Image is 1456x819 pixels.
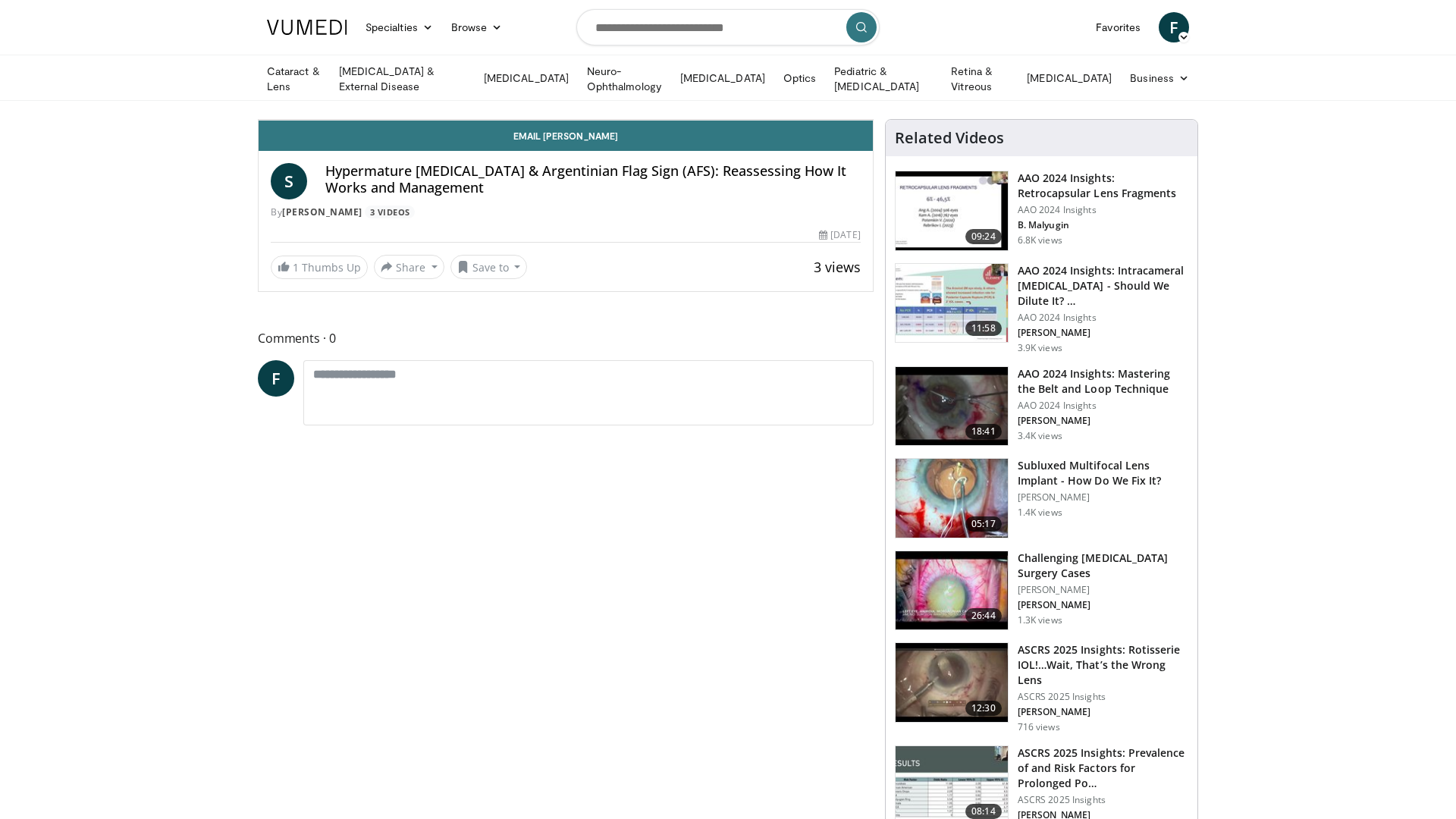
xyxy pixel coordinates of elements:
p: ASCRS 2025 Insights [1018,691,1188,703]
p: B. Malyugin [1018,219,1188,231]
p: [PERSON_NAME] [1018,327,1188,339]
a: 26:44 Challenging [MEDICAL_DATA] Surgery Cases [PERSON_NAME] [PERSON_NAME] 1.3K views [895,551,1188,631]
span: 12:30 [965,701,1002,716]
video-js: Video Player [259,120,873,121]
a: [MEDICAL_DATA] [475,63,578,93]
p: 1.3K views [1018,614,1062,626]
a: 12:30 ASCRS 2025 Insights: Rotisserie IOL!…Wait, That’s the Wrong Lens ASCRS 2025 Insights [PERSO... [895,642,1188,733]
h3: ASCRS 2025 Insights: Rotisserie IOL!…Wait, That’s the Wrong Lens [1018,642,1188,688]
a: [MEDICAL_DATA] [1018,63,1121,93]
a: 3 Videos [365,206,415,218]
a: Email [PERSON_NAME] [259,121,873,151]
p: ASCRS 2025 Insights [1018,794,1188,806]
p: [PERSON_NAME] [1018,584,1188,596]
img: 3fc25be6-574f-41c0-96b9-b0d00904b018.150x105_q85_crop-smart_upscale.jpg [896,459,1008,538]
a: [MEDICAL_DATA] & External Disease [330,64,475,94]
span: 3 views [814,258,861,276]
h3: Subluxed Multifocal Lens Implant - How Do We Fix It? [1018,458,1188,488]
input: Search topics, interventions [576,9,880,45]
a: 05:17 Subluxed Multifocal Lens Implant - How Do We Fix It? [PERSON_NAME] 1.4K views [895,458,1188,538]
a: Favorites [1087,12,1150,42]
span: 1 [293,260,299,275]
h4: Related Videos [895,129,1004,147]
a: 1 Thumbs Up [271,256,368,279]
a: S [271,163,307,199]
p: [PERSON_NAME] [1018,491,1188,504]
span: 26:44 [965,608,1002,623]
div: [DATE] [819,228,860,242]
span: Comments 0 [258,328,874,348]
p: AAO 2024 Insights [1018,204,1188,216]
a: Optics [774,63,825,93]
span: 18:41 [965,424,1002,439]
a: Pediatric & [MEDICAL_DATA] [825,64,942,94]
a: Retina & Vitreous [942,64,1018,94]
a: Browse [442,12,512,42]
p: AAO 2024 Insights [1018,312,1188,324]
p: 3.4K views [1018,430,1062,442]
a: 11:58 AAO 2024 Insights: Intracameral [MEDICAL_DATA] - Should We Dilute It? … AAO 2024 Insights [... [895,263,1188,354]
img: 5ae980af-743c-4d96-b653-dad8d2e81d53.150x105_q85_crop-smart_upscale.jpg [896,643,1008,722]
a: Neuro-Ophthalmology [578,64,671,94]
h3: AAO 2024 Insights: Mastering the Belt and Loop Technique [1018,366,1188,397]
span: 11:58 [965,321,1002,336]
p: 6.8K views [1018,234,1062,246]
span: 08:14 [965,804,1002,819]
span: 09:24 [965,229,1002,244]
p: [PERSON_NAME] [1018,706,1188,718]
p: [PERSON_NAME] [1018,415,1188,427]
button: Save to [450,255,528,279]
a: [PERSON_NAME] [282,206,362,218]
p: AAO 2024 Insights [1018,400,1188,412]
div: By [271,206,861,219]
a: F [258,360,294,397]
p: [PERSON_NAME] [1018,599,1188,611]
h3: AAO 2024 Insights: Retrocapsular Lens Fragments [1018,171,1188,201]
a: [MEDICAL_DATA] [671,63,774,93]
img: 22a3a3a3-03de-4b31-bd81-a17540334f4a.150x105_q85_crop-smart_upscale.jpg [896,367,1008,446]
a: 09:24 AAO 2024 Insights: Retrocapsular Lens Fragments AAO 2024 Insights B. Malyugin 6.8K views [895,171,1188,251]
h3: AAO 2024 Insights: Intracameral [MEDICAL_DATA] - Should We Dilute It? … [1018,263,1188,309]
a: Specialties [356,12,442,42]
a: 18:41 AAO 2024 Insights: Mastering the Belt and Loop Technique AAO 2024 Insights [PERSON_NAME] 3.... [895,366,1188,447]
h4: Hypermature [MEDICAL_DATA] & Argentinian Flag Sign (AFS): Reassessing How It Works and Management [325,163,861,196]
button: Share [374,255,444,279]
img: de733f49-b136-4bdc-9e00-4021288efeb7.150x105_q85_crop-smart_upscale.jpg [896,264,1008,343]
h3: ASCRS 2025 Insights: Prevalence of and Risk Factors for Prolonged Po… [1018,745,1188,791]
img: 01f52a5c-6a53-4eb2-8a1d-dad0d168ea80.150x105_q85_crop-smart_upscale.jpg [896,171,1008,250]
a: Cataract & Lens [258,64,330,94]
a: Business [1121,63,1198,93]
a: F [1159,12,1189,42]
p: 3.9K views [1018,342,1062,354]
h3: Challenging [MEDICAL_DATA] Surgery Cases [1018,551,1188,581]
p: 716 views [1018,721,1060,733]
span: 05:17 [965,516,1002,532]
img: 05a6f048-9eed-46a7-93e1-844e43fc910c.150x105_q85_crop-smart_upscale.jpg [896,551,1008,630]
p: 1.4K views [1018,507,1062,519]
img: VuMedi Logo [267,20,347,35]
